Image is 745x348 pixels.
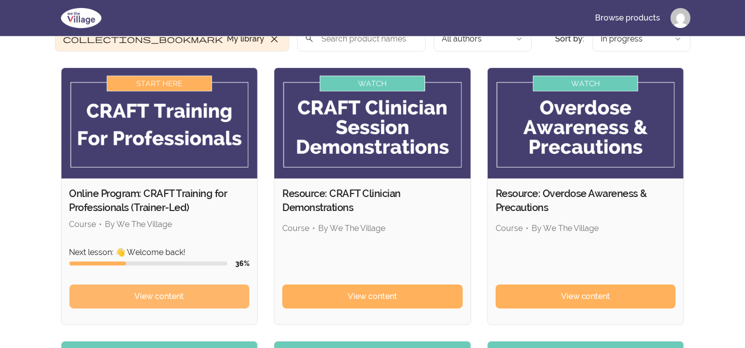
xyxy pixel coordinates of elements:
img: Product image for Online Program: CRAFT Training for Professionals (Trainer-Led) [61,68,258,178]
a: Browse products [588,6,669,30]
img: Product image for Resource: Overdose Awareness & Precautions [488,68,684,178]
span: By We The Village [318,223,385,233]
h2: Resource: Overdose Awareness & Precautions [496,186,676,214]
a: View content [282,284,463,308]
span: search [305,31,314,45]
button: Filter by author [434,26,532,51]
span: • [312,223,315,233]
span: Course [69,219,96,229]
input: Search product names [297,26,426,51]
a: View content [69,284,250,308]
span: Course [282,223,309,233]
img: We The Village logo [55,6,107,30]
span: By We The Village [532,223,599,233]
img: Profile image for Valerie J [671,8,691,28]
span: View content [561,290,611,302]
nav: Main [588,6,691,30]
span: Sort by: [556,34,585,43]
p: Next lesson: 👋 Welcome back! [69,246,250,258]
a: View content [496,284,676,308]
div: Course progress [69,261,228,265]
span: View content [348,290,397,302]
h2: Resource: CRAFT Clinician Demonstrations [282,186,463,214]
span: • [99,219,102,229]
button: Product sort options [593,26,691,51]
span: View content [134,290,184,302]
span: collections_bookmark [63,33,223,45]
span: • [526,223,529,233]
span: By We The Village [105,219,172,229]
span: Course [496,223,523,233]
img: Product image for Resource: CRAFT Clinician Demonstrations [274,68,471,178]
span: 36 % [235,259,249,267]
span: close [269,33,281,45]
button: Filter by My library [55,26,289,51]
h2: Online Program: CRAFT Training for Professionals (Trainer-Led) [69,186,250,214]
